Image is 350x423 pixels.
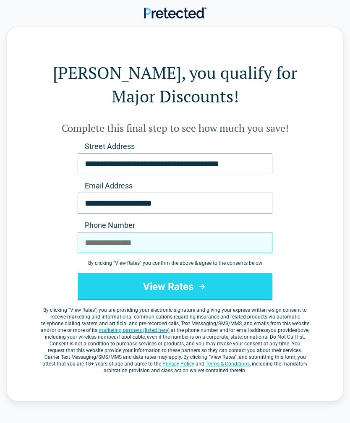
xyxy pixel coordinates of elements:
[41,307,309,374] label: By clicking " ", you are providing your electronic signature and giving your express written e-si...
[41,61,309,108] h1: [PERSON_NAME], you qualify for Major Discounts!
[78,181,272,191] label: Email Address
[99,327,170,333] a: marketing partners (listed here)
[78,273,272,300] button: View Rates
[78,141,272,151] label: Street Address
[78,260,272,266] div: By clicking " View Rates " you confirm the above & agree to the consents below
[78,220,272,230] label: Phone Number
[206,361,250,367] a: Terms & Conditions
[41,121,309,135] h2: Complete this final step to see how much you save!
[162,361,194,367] a: Privacy Policy
[70,307,95,313] span: View Rates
